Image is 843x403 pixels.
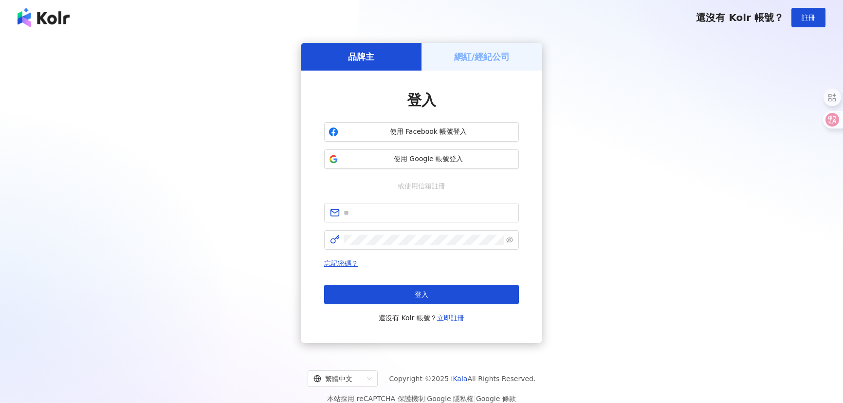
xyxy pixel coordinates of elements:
span: 還沒有 Kolr 帳號？ [379,312,464,324]
a: 忘記密碼？ [324,259,358,267]
span: eye-invisible [506,237,513,243]
span: 還沒有 Kolr 帳號？ [696,12,784,23]
button: 使用 Google 帳號登入 [324,149,519,169]
button: 註冊 [791,8,825,27]
a: iKala [451,375,468,383]
span: 註冊 [802,14,815,21]
span: 或使用信箱註冊 [391,181,452,191]
a: Google 隱私權 [427,395,474,403]
span: | [474,395,476,403]
span: 使用 Facebook 帳號登入 [342,127,514,137]
span: Copyright © 2025 All Rights Reserved. [389,373,536,385]
button: 登入 [324,285,519,304]
span: 登入 [407,92,436,109]
button: 使用 Facebook 帳號登入 [324,122,519,142]
span: 登入 [415,291,428,298]
span: 使用 Google 帳號登入 [342,154,514,164]
img: logo [18,8,70,27]
a: 立即註冊 [437,314,464,322]
h5: 品牌主 [348,51,374,63]
a: Google 條款 [476,395,516,403]
h5: 網紅/經紀公司 [454,51,510,63]
div: 繁體中文 [313,371,363,386]
span: | [425,395,427,403]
